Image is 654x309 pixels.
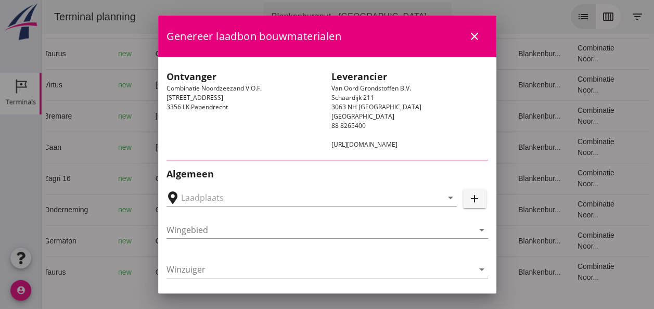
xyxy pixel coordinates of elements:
[230,10,385,23] div: Blankenburgput - [GEOGRAPHIC_DATA]
[228,100,285,132] td: 434
[166,261,473,278] input: Winzuiger
[140,175,147,182] i: directions_boat
[337,100,389,132] td: Filling sand
[528,163,592,194] td: Combinatie Noor...
[228,225,285,256] td: 672
[68,225,106,256] td: new
[114,142,201,153] div: [GEOGRAPHIC_DATA]
[228,38,285,69] td: 999
[389,225,468,256] td: 18
[337,38,389,69] td: Ontzilt oph.zan...
[337,163,389,194] td: Ontzilt oph.zan...
[114,173,201,184] div: Gouda
[560,10,573,23] i: calendar_view_week
[166,167,488,181] h2: Algemeen
[114,111,201,122] div: [GEOGRAPHIC_DATA]
[528,38,592,69] td: Combinatie Noor...
[468,225,528,256] td: Blankenbur...
[158,16,496,57] div: Genereer laadbon bouwmaterialen
[253,207,261,213] small: m3
[114,80,201,91] div: [GEOGRAPHIC_DATA]
[181,189,428,206] input: Laadplaats
[468,69,528,100] td: Blankenbur...
[468,100,528,132] td: Blankenbur...
[228,132,285,163] td: 368
[68,69,106,100] td: new
[249,269,257,276] small: m3
[114,48,201,59] div: Gouda
[3,173,60,184] div: Zagri 16
[253,176,261,182] small: m3
[3,267,60,278] div: Taurus
[389,132,468,163] td: 18
[140,50,147,57] i: directions_boat
[140,206,147,213] i: directions_boat
[3,204,60,215] div: Onderneming
[68,163,106,194] td: new
[114,204,201,215] div: Gouda
[194,112,201,120] i: directions_boat
[528,194,592,225] td: Combinatie Noor...
[468,163,528,194] td: Blankenbur...
[140,268,147,276] i: directions_boat
[337,225,389,256] td: Ontzilt oph.zan...
[468,38,528,69] td: Blankenbur...
[389,100,468,132] td: 18
[194,81,201,88] i: directions_boat
[3,142,60,153] div: Caan
[68,132,106,163] td: new
[140,237,147,244] i: directions_boat
[337,194,389,225] td: Ontzilt oph.zan...
[528,256,592,288] td: Combinatie Noor...
[3,48,60,59] div: Taurus
[389,194,468,225] td: 18
[249,145,257,151] small: m3
[162,66,327,153] div: Combinatie Noordzeezand V.O.F. [STREET_ADDRESS] 3356 LK Papendrecht
[468,30,481,43] i: close
[468,192,481,205] i: add
[535,10,548,23] i: list
[68,256,106,288] td: new
[331,70,488,84] h2: Leverancier
[476,224,488,236] i: arrow_drop_down
[68,38,106,69] td: new
[249,51,257,57] small: m3
[228,256,285,288] td: 999
[528,225,592,256] td: Combinatie Noor...
[228,69,285,100] td: 523
[528,132,592,163] td: Combinatie Noor...
[68,194,106,225] td: new
[528,100,592,132] td: Combinatie Noor...
[228,194,285,225] td: 1231
[468,256,528,288] td: Blankenbur...
[327,66,492,153] div: Van Oord Grondstoffen B.V. Schaardijk 211 3063 NH [GEOGRAPHIC_DATA] [GEOGRAPHIC_DATA] 88 8265400 ...
[3,236,60,247] div: Germaton
[468,194,528,225] td: Blankenbur...
[249,82,257,88] small: m3
[3,111,60,122] div: Bremare
[194,144,201,151] i: directions_boat
[337,69,389,100] td: Filling sand
[228,163,285,194] td: 1298
[166,70,323,84] h2: Ontvanger
[468,132,528,163] td: Blankenbur...
[589,10,602,23] i: filter_list
[337,256,389,288] td: Ontzilt oph.zan...
[114,236,201,247] div: Gouda
[476,263,488,276] i: arrow_drop_down
[114,267,201,278] div: Gouda
[249,113,257,120] small: m3
[249,238,257,244] small: m3
[166,222,473,238] input: Wingebied
[444,191,457,204] i: arrow_drop_down
[528,69,592,100] td: Combinatie Noor...
[3,80,60,91] div: Virtus
[337,132,389,163] td: Filling sand
[68,100,106,132] td: new
[389,69,468,100] td: 18
[391,10,404,23] i: arrow_drop_down
[4,9,102,24] div: Terminal planning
